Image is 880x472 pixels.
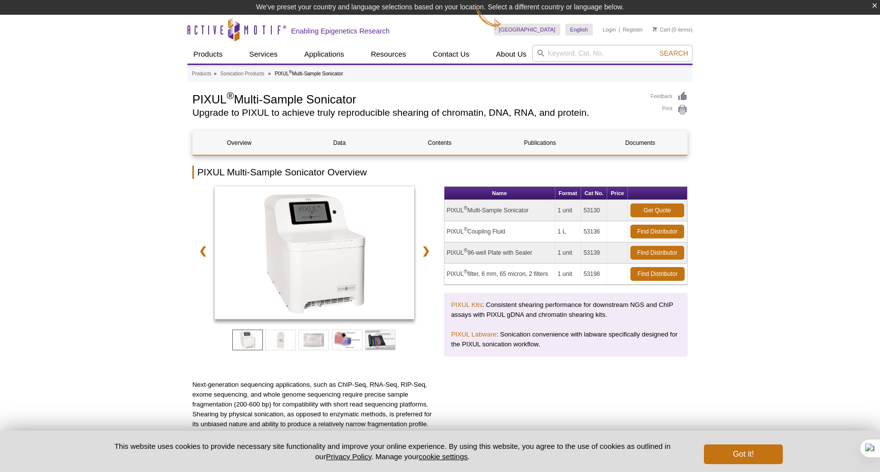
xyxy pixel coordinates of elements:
[444,242,555,264] td: PIXUL 96-well Plate with Sealer
[226,90,234,101] sup: ®
[291,27,390,35] h2: Enabling Epigenetics Research
[630,225,684,238] a: Find Distributor
[581,221,608,242] td: 53136
[565,24,593,35] a: English
[704,444,783,464] button: Got it!
[532,45,693,62] input: Keyword, Cat. No.
[220,69,264,78] a: Sonication Products
[464,269,467,274] sup: ®
[192,91,641,106] h1: PIXUL Multi-Sample Sonicator
[494,131,587,155] a: Publications
[293,131,386,155] a: Data
[653,26,670,33] a: Cart
[275,71,343,76] li: PIXUL Multi-Sample Sonicator
[215,186,414,319] img: PIXUL Multi-Sample Sonicator
[630,267,685,281] a: Find Distributor
[651,91,688,102] a: Feedback
[581,200,608,221] td: 53130
[490,45,533,64] a: About Us
[619,24,620,35] li: |
[603,26,616,33] a: Login
[365,45,412,64] a: Resources
[555,242,581,264] td: 1 unit
[214,71,217,76] li: »
[607,187,628,200] th: Price
[657,49,691,58] button: Search
[243,45,284,64] a: Services
[581,264,608,285] td: 53198
[192,380,437,429] p: Next-generation sequencing applications, such as ChIP-Seq, RNA-Seq, RIP-Seq, exome sequencing, an...
[427,45,475,64] a: Contact Us
[555,187,581,200] th: Format
[623,26,643,33] a: Register
[651,104,688,115] a: Print
[215,186,414,322] a: PIXUL Multi-Sample Sonicator
[581,187,608,200] th: Cat No.
[419,452,468,461] button: cookie settings
[555,200,581,221] td: 1 unit
[444,187,555,200] th: Name
[192,239,214,262] a: ❮
[192,166,688,179] h2: PIXUL Multi-Sample Sonicator Overview
[268,71,271,76] li: »
[464,205,467,211] sup: ®
[193,131,286,155] a: Overview
[444,221,555,242] td: PIXUL Coupling Fluid
[555,221,581,242] td: 1 L
[289,69,292,74] sup: ®
[653,24,693,35] li: (0 items)
[476,7,502,31] img: Change Here
[415,239,437,262] a: ❯
[494,24,560,35] a: [GEOGRAPHIC_DATA]
[555,264,581,285] td: 1 unit
[660,49,688,57] span: Search
[451,331,497,338] a: PIXUL Labware
[581,242,608,264] td: 53139
[653,27,657,32] img: Your Cart
[187,45,228,64] a: Products
[444,264,555,285] td: PIXUL filter, 6 mm, 65 micron, 2 filters
[298,45,350,64] a: Applications
[451,330,681,349] p: : Sonication convenience with labware specifically designed for the PIXUL sonication workflow.
[326,452,371,461] a: Privacy Policy
[594,131,687,155] a: Documents
[630,246,684,260] a: Find Distributor
[192,108,641,117] h2: Upgrade to PIXUL to achieve truly reproducible shearing of chromatin, DNA, RNA, and protein.
[451,300,681,320] p: : Consistent shearing performance for downstream NGS and ChIP assays with PIXUL gDNA and chromati...
[630,203,684,217] a: Get Quote
[192,69,211,78] a: Products
[464,227,467,232] sup: ®
[444,200,555,221] td: PIXUL Multi-Sample Sonicator
[393,131,486,155] a: Contents
[464,248,467,253] sup: ®
[97,441,688,462] p: This website uses cookies to provide necessary site functionality and improve your online experie...
[451,301,482,308] a: PIXUL Kits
